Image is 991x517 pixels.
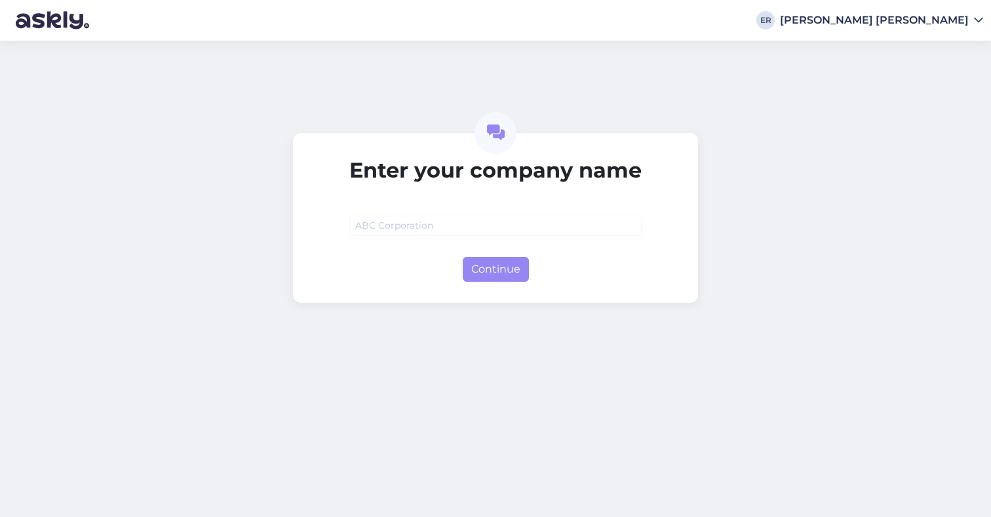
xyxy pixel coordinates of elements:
div: [PERSON_NAME] [PERSON_NAME] [780,15,969,26]
button: Continue [463,257,529,282]
a: [PERSON_NAME] [PERSON_NAME] [780,15,983,26]
input: ABC Corporation [349,216,642,236]
div: ER [756,11,775,29]
h2: Enter your company name [349,158,642,183]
